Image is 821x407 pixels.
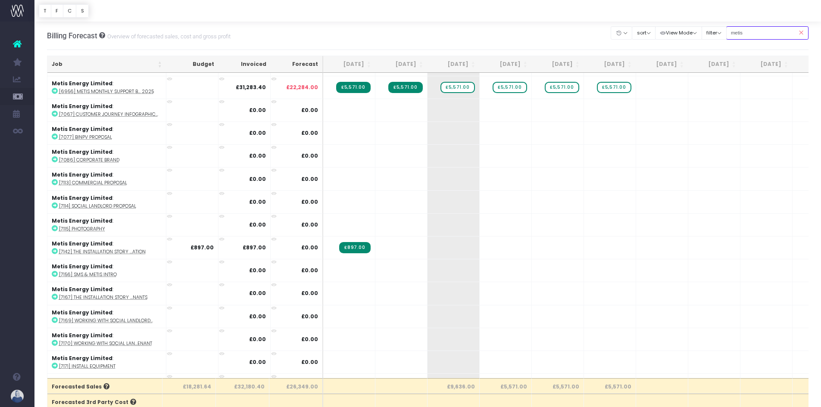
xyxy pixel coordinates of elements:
[63,4,77,18] button: C
[52,80,112,87] strong: Metis Energy Limited
[339,242,370,253] span: Streamtime Invoice: 5168 – [7142] The Installation Story Animation - voiceover
[76,4,89,18] button: S
[47,56,166,73] th: Job: activate to sort column ascending
[271,56,323,73] th: Forecast
[301,336,318,343] span: £0.00
[740,56,793,73] th: Mar 26: activate to sort column ascending
[688,56,740,73] th: Feb 26: activate to sort column ascending
[162,378,216,394] th: £18,281.64
[301,221,318,229] span: £0.00
[59,294,147,301] abbr: [7167] The Installation Story - Tenants
[47,236,166,259] td: :
[47,99,166,121] td: :
[11,390,24,403] img: images/default_profile_image.png
[532,56,584,73] th: Nov 25: activate to sort column ascending
[52,148,112,155] strong: Metis Energy Limited
[702,26,727,40] button: filter
[190,244,214,251] strong: £897.00
[52,354,112,362] strong: Metis Energy Limited
[47,351,166,373] td: :
[52,377,112,385] strong: Metis Energy Limited
[59,340,152,347] abbr: [7170] Working with Social Landlords - Tenant
[47,121,166,144] td: :
[236,84,266,91] strong: £31,283.40
[301,106,318,114] span: £0.00
[545,82,579,93] span: wayahead Sales Forecast Item
[636,56,688,73] th: Jan 26: activate to sort column ascending
[47,282,166,304] td: :
[52,171,112,178] strong: Metis Energy Limited
[219,56,271,73] th: Invoiced
[301,358,318,366] span: £0.00
[428,378,480,394] th: £9,636.00
[388,82,422,93] span: Streamtime Invoice: 5174 – [6956] Metis Design & Marketing Support 2025
[286,84,318,91] span: £22,284.00
[47,190,166,213] td: :
[301,152,318,160] span: £0.00
[726,26,809,40] input: Search...
[323,56,375,73] th: Jul 25: activate to sort column ascending
[532,378,584,394] th: £5,571.00
[301,267,318,274] span: £0.00
[59,180,127,186] abbr: [7113] Commercial Proposal
[243,244,266,251] strong: £897.00
[249,267,266,274] strong: £0.00
[249,129,266,137] strong: £0.00
[47,144,166,167] td: :
[301,244,318,252] span: £0.00
[47,328,166,351] td: :
[375,56,428,73] th: Aug 25: activate to sort column ascending
[301,313,318,320] span: £0.00
[480,56,532,73] th: Oct 25: activate to sort column ascending
[655,26,702,40] button: View Mode
[52,332,112,339] strong: Metis Energy Limited
[249,313,266,320] strong: £0.00
[584,56,636,73] th: Dec 25: activate to sort column ascending
[249,106,266,114] strong: £0.00
[47,31,97,40] span: Billing Forecast
[428,56,480,73] th: Sep 25: activate to sort column ascending
[301,289,318,297] span: £0.00
[39,4,51,18] button: T
[59,249,146,255] abbr: [7142] The Installation Story Animation
[597,82,631,93] span: wayahead Sales Forecast Item
[52,125,112,133] strong: Metis Energy Limited
[105,31,231,40] small: Overview of forecasted sales, cost and gross profit
[39,4,89,18] div: Vertical button group
[52,263,112,270] strong: Metis Energy Limited
[59,203,136,209] abbr: [7114] Social Landlord Proposal
[301,129,318,137] span: £0.00
[216,378,269,394] th: £32,180.40
[59,271,117,278] abbr: [7156] SMS & Metis Intro
[301,175,318,183] span: £0.00
[59,134,112,140] abbr: [7077] BINPV Proposal
[59,111,158,118] abbr: [7067] Customer Journey Infographic
[52,240,112,247] strong: Metis Energy Limited
[166,56,219,73] th: Budget
[249,289,266,297] strong: £0.00
[47,167,166,190] td: :
[47,305,166,328] td: :
[632,26,656,40] button: sort
[47,76,166,99] td: :
[249,152,266,159] strong: £0.00
[51,4,63,18] button: F
[52,309,112,316] strong: Metis Energy Limited
[59,317,153,324] abbr: [7169] Working with Social Landlords
[52,194,112,202] strong: Metis Energy Limited
[336,82,370,93] span: Streamtime Invoice: 5145 – [6956] Metis Design & Marketing Support 2025
[59,157,119,163] abbr: [7086] Corporate Brand
[480,378,532,394] th: £5,571.00
[249,198,266,205] strong: £0.00
[249,358,266,366] strong: £0.00
[59,363,116,370] abbr: [7171] Install Equipment
[249,221,266,228] strong: £0.00
[493,82,527,93] span: wayahead Sales Forecast Item
[47,259,166,282] td: :
[249,175,266,183] strong: £0.00
[47,213,166,236] td: :
[440,82,474,93] span: wayahead Sales Forecast Item
[59,88,154,95] abbr: [6956] Metis Monthly Support Billing 2025
[301,198,318,206] span: £0.00
[52,286,112,293] strong: Metis Energy Limited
